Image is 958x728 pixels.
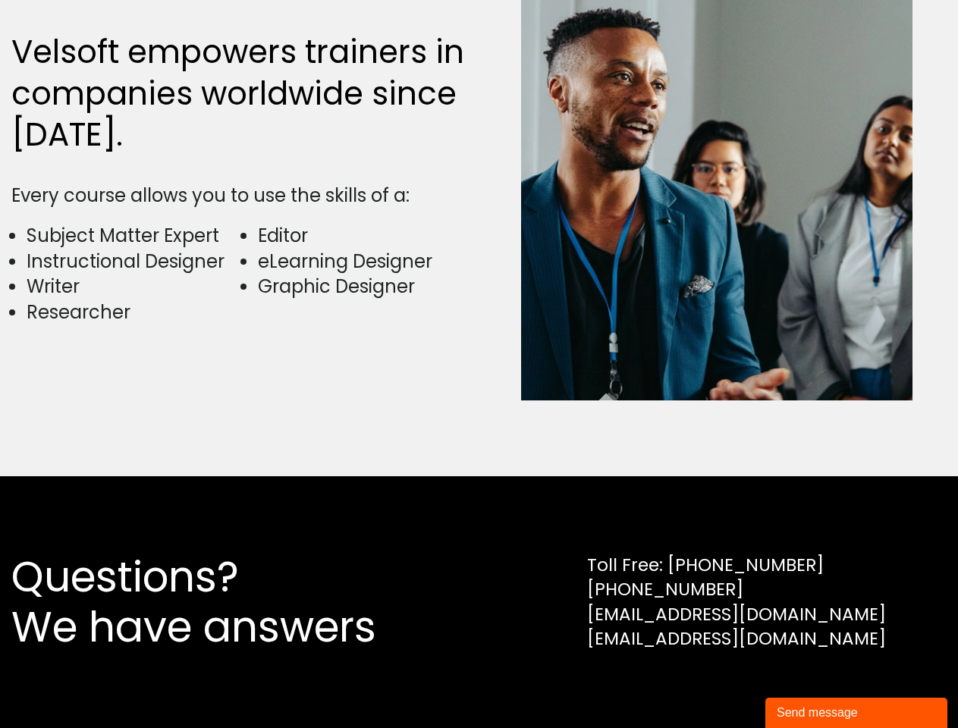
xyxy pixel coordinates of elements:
[27,274,240,300] li: Writer
[11,32,472,156] h2: Velsoft empowers trainers in companies worldwide since [DATE].
[258,223,471,249] li: Editor
[11,183,472,209] div: Every course allows you to use the skills of a:
[258,274,471,300] li: Graphic Designer
[27,223,240,249] li: Subject Matter Expert
[587,553,886,651] div: Toll Free: [PHONE_NUMBER] [PHONE_NUMBER] [EMAIL_ADDRESS][DOMAIN_NAME] [EMAIL_ADDRESS][DOMAIN_NAME]
[258,249,471,275] li: eLearning Designer
[765,695,950,728] iframe: chat widget
[27,249,240,275] li: Instructional Designer
[11,552,431,652] h2: Questions? We have answers
[27,300,240,325] li: Researcher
